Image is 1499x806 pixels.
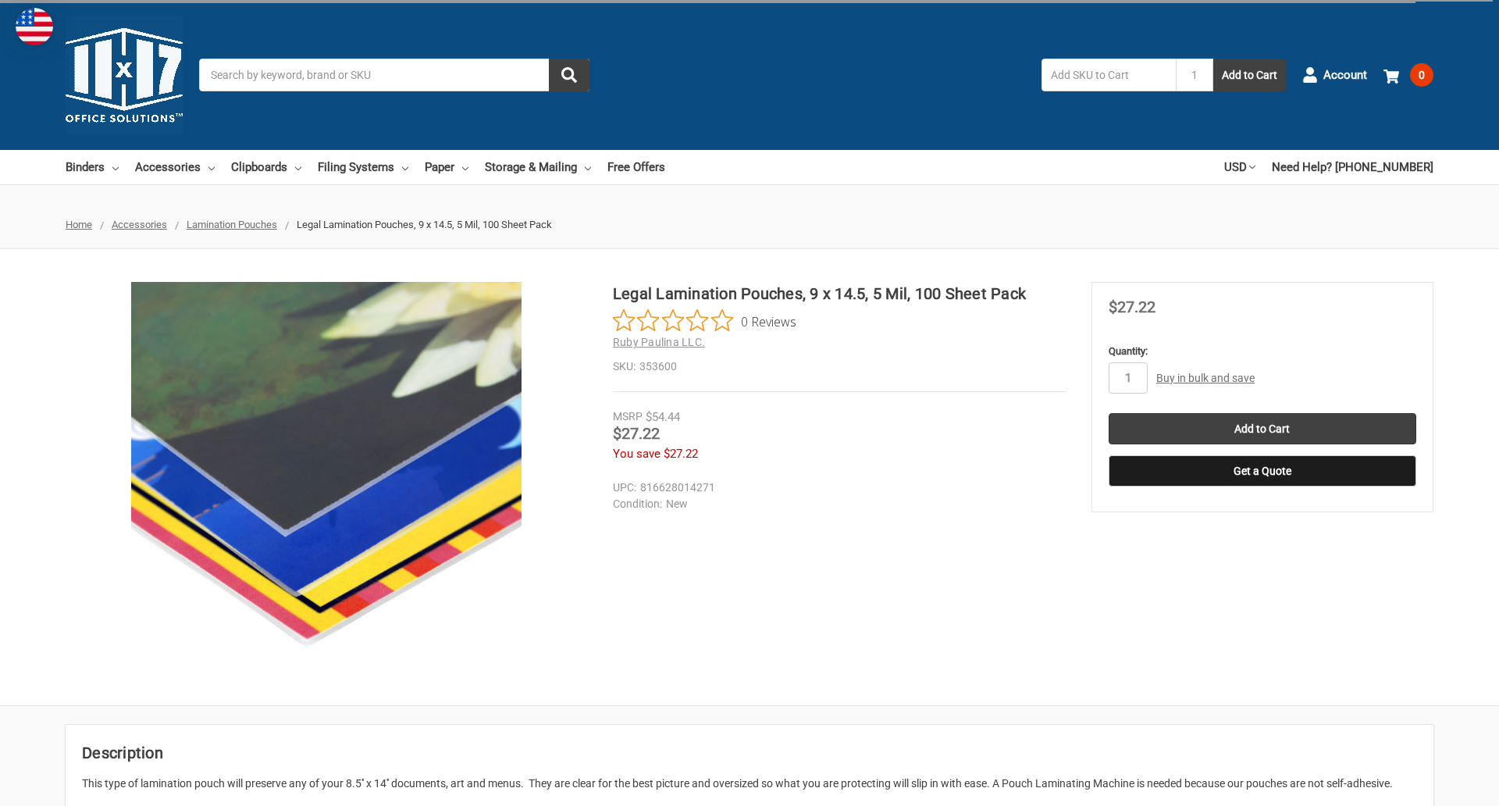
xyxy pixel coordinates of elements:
[199,59,589,91] input: Search by keyword, brand or SKU
[1224,150,1255,184] a: USD
[82,741,1417,765] h2: Description
[231,150,301,184] a: Clipboards
[1109,298,1155,316] span: $27.22
[613,496,662,512] dt: Condition:
[613,496,1059,512] dd: New
[1156,372,1255,384] a: Buy in bulk and save
[1302,55,1367,95] a: Account
[664,447,698,461] span: $27.22
[1213,59,1286,91] button: Add to Cart
[66,16,183,134] img: 11x17.com
[613,424,660,443] span: $27.22
[613,480,636,496] dt: UPC:
[425,150,468,184] a: Paper
[1109,344,1416,359] label: Quantity:
[1410,63,1433,87] span: 0
[187,219,277,230] a: Lamination Pouches
[1383,55,1433,95] a: 0
[485,150,591,184] a: Storage & Mailing
[1272,150,1433,184] a: Need Help? [PHONE_NUMBER]
[1041,59,1176,91] input: Add SKU to Cart
[741,309,796,333] span: 0 Reviews
[66,219,92,230] a: Home
[1323,66,1367,84] span: Account
[613,447,660,461] span: You save
[607,150,665,184] a: Free Offers
[613,358,1066,375] dd: 353600
[613,309,796,333] button: Rated 0 out of 5 stars from 0 reviews. Jump to reviews.
[613,480,1059,496] dd: 816628014271
[613,336,705,348] a: Ruby Paulina LLC.
[1370,764,1499,806] iframe: Google Customer Reviews
[613,282,1066,305] h1: Legal Lamination Pouches, 9 x 14.5, 5 Mil, 100 Sheet Pack
[646,410,680,424] span: $54.44
[82,776,1417,792] div: This type of lamination pouch will preserve any of your 8.5'' x 14'' documents, art and menus. Th...
[131,282,522,672] img: Legal Lamination Pouches, 9 x 14.5, 5 Mil, 100 Sheet Pack
[1109,413,1416,444] input: Add to Cart
[613,358,636,375] dt: SKU:
[318,150,408,184] a: Filing Systems
[135,150,215,184] a: Accessories
[112,219,167,230] a: Accessories
[1109,455,1416,487] button: Get a Quote
[297,219,552,230] span: Legal Lamination Pouches, 9 x 14.5, 5 Mil, 100 Sheet Pack
[613,408,643,425] div: MSRP
[16,8,53,45] img: duty and tax information for United States
[66,150,119,184] a: Binders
